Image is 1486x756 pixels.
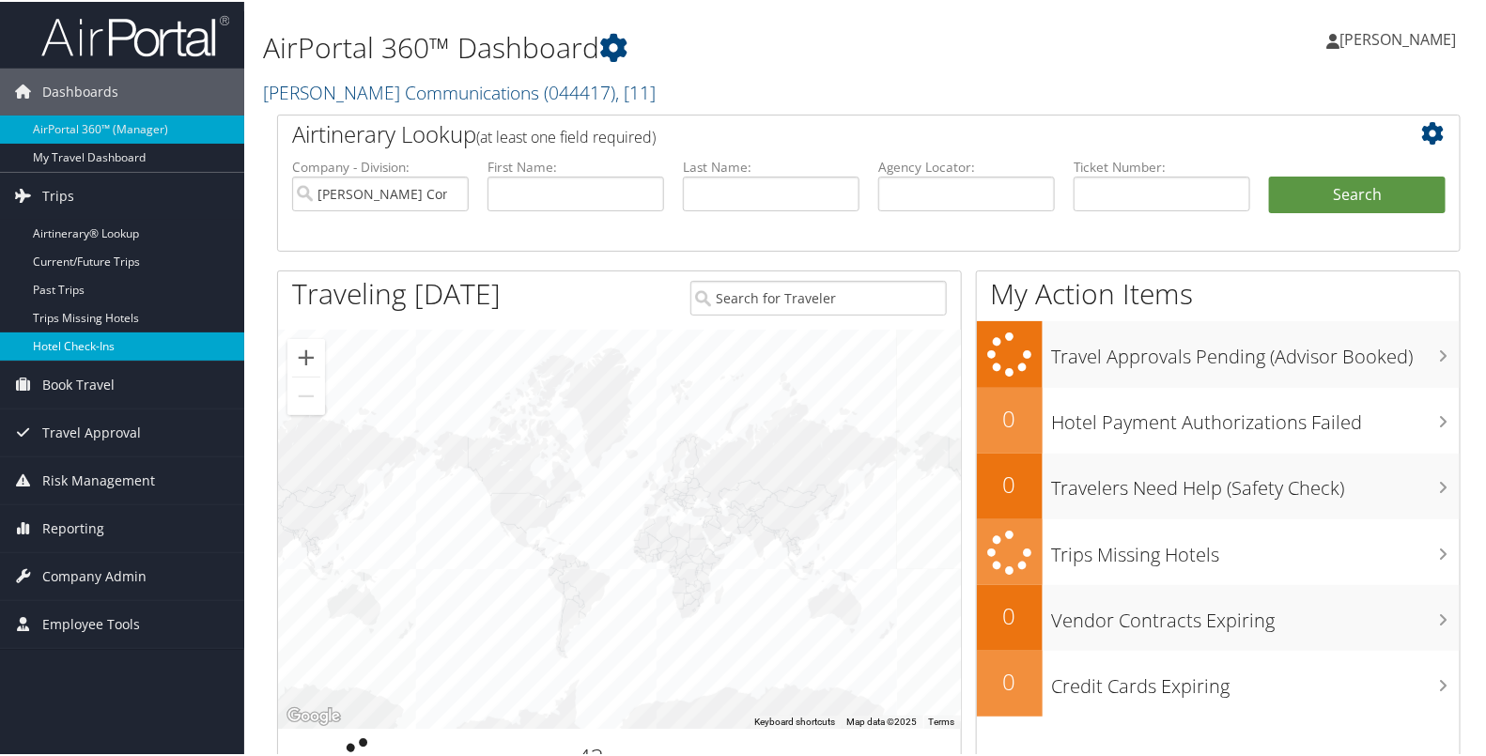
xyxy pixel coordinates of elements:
a: 0Vendor Contracts Expiring [977,583,1460,649]
span: Risk Management [42,455,155,502]
a: Trips Missing Hotels [977,517,1460,584]
a: [PERSON_NAME] Communications [263,78,656,103]
a: 0Travelers Need Help (Safety Check) [977,452,1460,517]
span: Book Travel [42,360,115,407]
h3: Trips Missing Hotels [1052,531,1460,566]
input: Search for Traveler [690,279,947,314]
span: ( 044417 ) [544,78,615,103]
button: Keyboard shortcuts [755,714,836,727]
a: Terms (opens in new tab) [929,715,955,725]
h3: Travelers Need Help (Safety Check) [1052,464,1460,500]
h1: My Action Items [977,272,1460,312]
span: Dashboards [42,67,118,114]
span: Map data ©2025 [847,715,918,725]
label: Agency Locator: [878,156,1055,175]
h2: Airtinerary Lookup [292,116,1347,148]
label: First Name: [488,156,664,175]
a: [PERSON_NAME] [1326,9,1475,66]
span: Employee Tools [42,599,140,646]
h2: 0 [977,598,1043,630]
a: 0Credit Cards Expiring [977,649,1460,715]
h2: 0 [977,401,1043,433]
span: (at least one field required) [476,125,656,146]
span: Company Admin [42,551,147,598]
h3: Credit Cards Expiring [1052,662,1460,698]
h1: Traveling [DATE] [292,272,501,312]
img: airportal-logo.png [41,12,229,56]
h2: 0 [977,664,1043,696]
a: 0Hotel Payment Authorizations Failed [977,386,1460,452]
a: Travel Approvals Pending (Advisor Booked) [977,319,1460,386]
label: Company - Division: [292,156,469,175]
button: Zoom in [287,337,325,375]
h3: Hotel Payment Authorizations Failed [1052,398,1460,434]
span: Trips [42,171,74,218]
a: Open this area in Google Maps (opens a new window) [283,702,345,727]
span: [PERSON_NAME] [1339,27,1456,48]
span: Reporting [42,503,104,550]
span: , [ 11 ] [615,78,656,103]
button: Search [1269,175,1446,212]
label: Last Name: [683,156,859,175]
h3: Travel Approvals Pending (Advisor Booked) [1052,332,1460,368]
label: Ticket Number: [1074,156,1250,175]
h1: AirPortal 360™ Dashboard [263,26,1071,66]
img: Google [283,702,345,727]
h3: Vendor Contracts Expiring [1052,596,1460,632]
span: Travel Approval [42,408,141,455]
h2: 0 [977,467,1043,499]
button: Zoom out [287,376,325,413]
